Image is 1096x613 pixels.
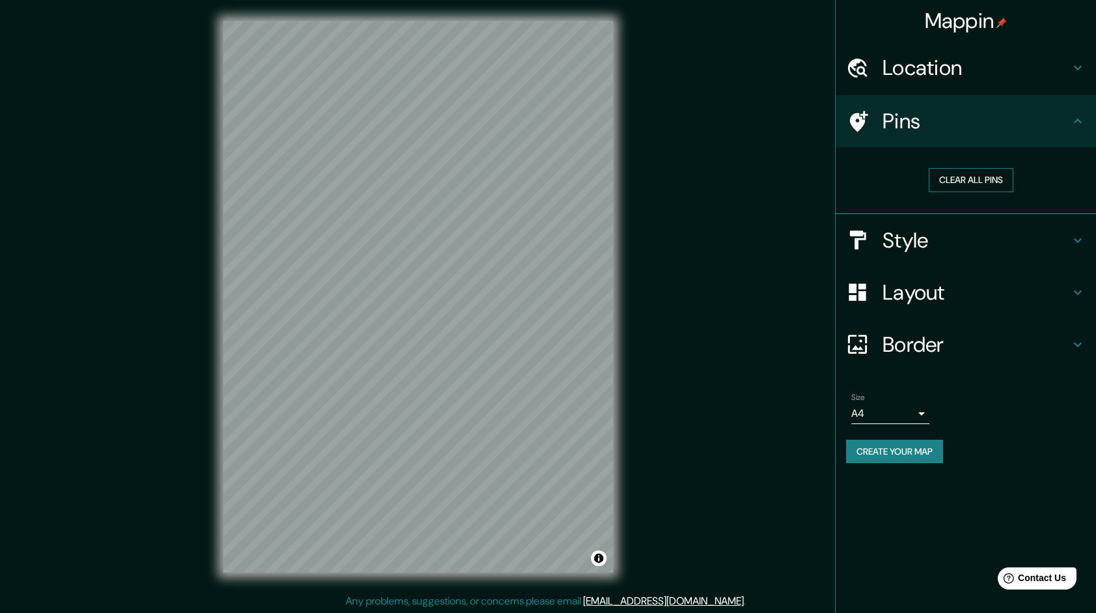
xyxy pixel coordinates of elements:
div: Pins [836,95,1096,147]
button: Clear all pins [929,168,1013,192]
h4: Border [883,332,1070,358]
h4: Pins [883,108,1070,134]
div: . [746,593,748,609]
button: Create your map [846,440,943,464]
h4: Mappin [925,8,1007,34]
div: Style [836,214,1096,266]
div: . [748,593,750,609]
h4: Layout [883,279,1070,306]
canvas: Map [223,21,613,573]
p: Any problems, suggestions, or concerns please email . [346,593,746,609]
h4: Style [883,227,1070,253]
label: Size [851,392,865,403]
div: Border [836,319,1096,371]
img: pin-icon.png [996,18,1007,28]
a: [EMAIL_ADDRESS][DOMAIN_NAME] [583,594,744,608]
h4: Location [883,55,1070,81]
button: Toggle attribution [591,550,607,566]
div: Location [836,42,1096,94]
div: A4 [851,403,929,424]
iframe: Help widget launcher [980,562,1082,599]
div: Layout [836,266,1096,319]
